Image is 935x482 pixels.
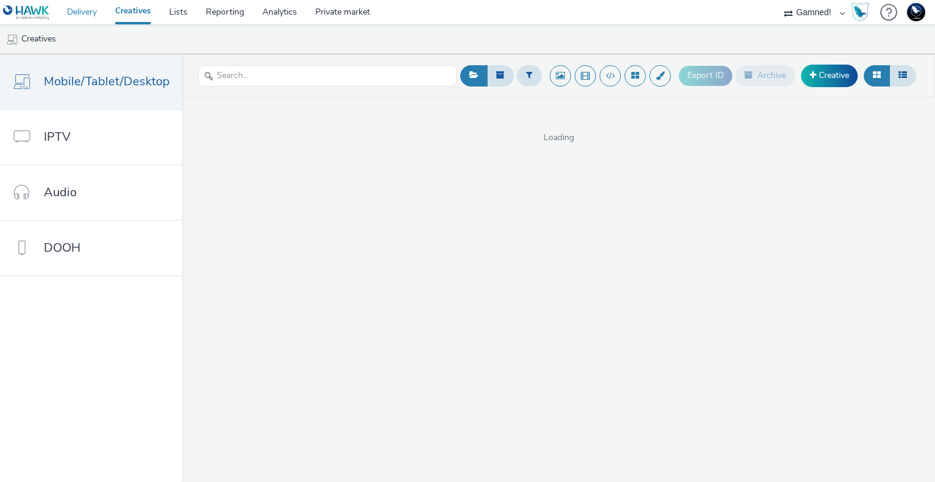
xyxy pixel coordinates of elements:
span: Loading [182,132,935,144]
img: Hawk Academy [851,2,869,22]
button: Table [889,65,916,86]
img: Support Hawk [907,3,925,21]
img: mobile [6,34,18,46]
button: Archive [735,65,795,86]
span: IPTV [44,128,71,146]
input: Search... [198,65,457,87]
a: Hawk Academy [851,2,874,22]
button: Export ID [679,66,732,85]
button: Grid [864,65,890,86]
span: Mobile/Tablet/Desktop [44,73,170,90]
img: undefined Logo [3,5,50,20]
span: Audio [44,183,77,201]
a: Creative [801,65,858,87]
span: DOOH [44,239,80,257]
